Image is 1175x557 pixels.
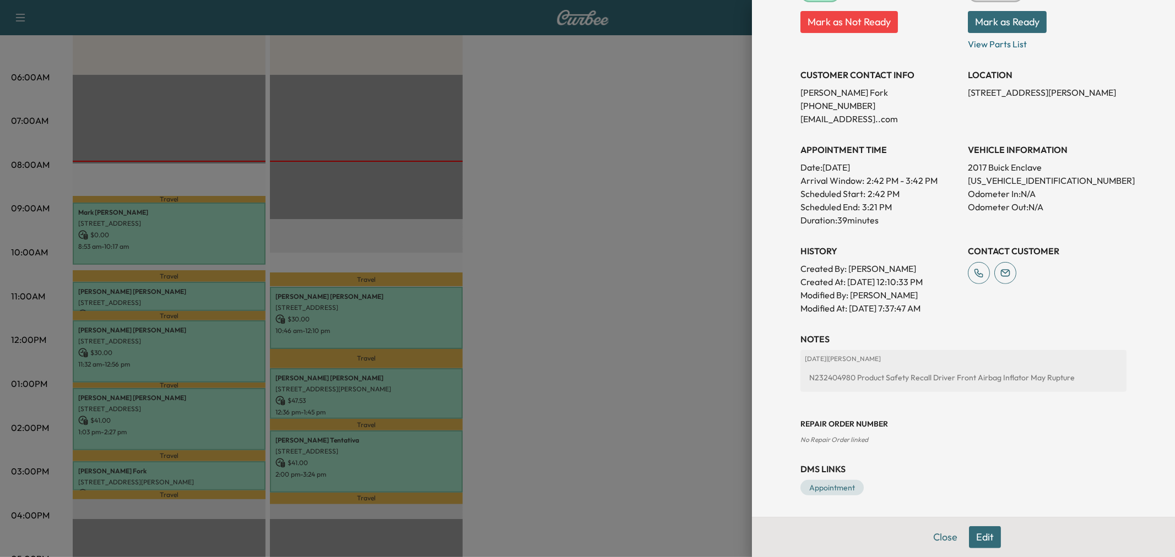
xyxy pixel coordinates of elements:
p: [PHONE_NUMBER] [800,99,959,112]
span: No Repair Order linked [800,435,868,444]
p: [US_VEHICLE_IDENTIFICATION_NUMBER] [968,174,1127,187]
p: Odometer Out: N/A [968,200,1127,214]
p: Modified By : [PERSON_NAME] [800,288,959,302]
p: Created By : [PERSON_NAME] [800,262,959,275]
button: Mark as Not Ready [800,11,898,33]
p: Scheduled End: [800,200,860,214]
h3: APPOINTMENT TIME [800,143,959,156]
p: Date: [DATE] [800,161,959,174]
p: 2:42 PM [868,187,900,200]
h3: DMS Links [800,462,1127,476]
p: [DATE] | [PERSON_NAME] [805,354,1122,363]
p: [EMAIL_ADDRESS]..com [800,112,959,125]
p: Scheduled Start: [800,187,865,200]
a: Appointment [800,480,864,495]
h3: VEHICLE INFORMATION [968,143,1127,156]
p: [STREET_ADDRESS][PERSON_NAME] [968,86,1127,99]
h3: NOTES [800,332,1127,346]
p: [PERSON_NAME] Fork [800,86,959,99]
p: Arrival Window: [800,174,959,187]
button: Edit [969,526,1001,548]
p: Odometer In: N/A [968,187,1127,200]
p: 2017 Buick Enclave [968,161,1127,174]
h3: LOCATION [968,68,1127,81]
button: Close [926,526,965,548]
p: View Parts List [968,33,1127,51]
p: Modified At : [DATE] 7:37:47 AM [800,302,959,315]
p: 3:21 PM [862,200,892,214]
h3: CONTACT CUSTOMER [968,244,1127,258]
h3: CUSTOMER CONTACT INFO [800,68,959,81]
div: N232404980 Product Safety Recall Driver Front Airbag Inflator May Rupture [805,368,1122,387]
span: 2:42 PM - 3:42 PM [867,174,938,187]
h3: Repair Order number [800,418,1127,429]
p: Duration: 39 minutes [800,214,959,227]
p: Created At : [DATE] 12:10:33 PM [800,275,959,288]
h3: History [800,244,959,258]
button: Mark as Ready [968,11,1047,33]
